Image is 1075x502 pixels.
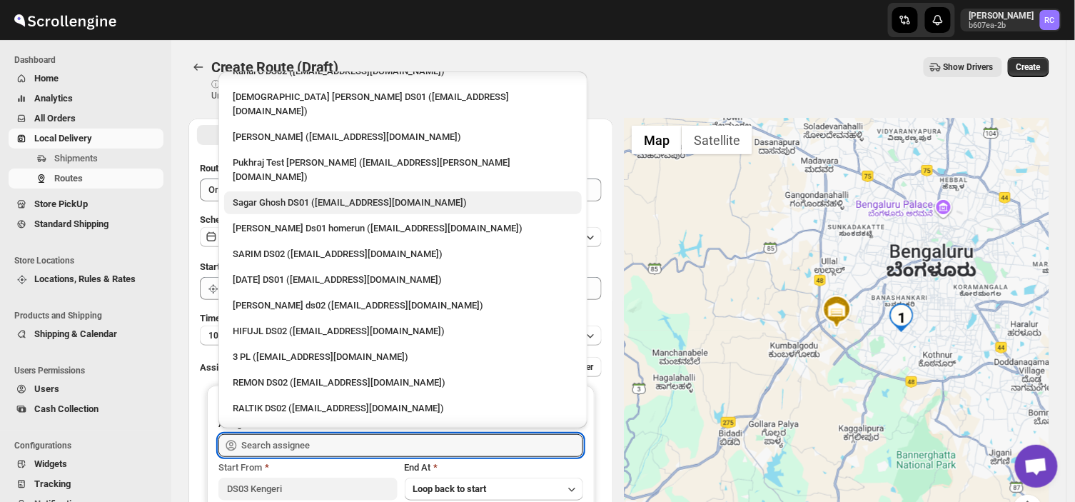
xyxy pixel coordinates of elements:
[218,420,587,446] li: Sangam DS01 (relov34542@lassora.com)
[233,156,573,184] div: Pukhraj Test [PERSON_NAME] ([EMAIL_ADDRESS][PERSON_NAME][DOMAIN_NAME])
[218,291,587,317] li: Rashidul ds02 (vaseno4694@minduls.com)
[218,394,587,420] li: RALTIK DS02 (cecih54531@btcours.com)
[9,399,163,419] button: Cash Collection
[34,199,88,209] span: Store PickUp
[233,273,573,287] div: [DATE] DS01 ([EMAIL_ADDRESS][DOMAIN_NAME])
[241,434,583,457] input: Search assignee
[34,478,71,489] span: Tracking
[9,89,163,109] button: Analytics
[887,303,916,332] div: 1
[233,401,573,416] div: RALTIK DS02 ([EMAIL_ADDRESS][DOMAIN_NAME])
[218,462,262,473] span: Start From
[54,153,98,164] span: Shipments
[413,483,487,494] span: Loop back to start
[14,255,164,266] span: Store Locations
[969,21,1034,30] p: b607ea-2b
[54,173,83,184] span: Routes
[218,214,587,240] li: Sourav Ds01 homerun (bamij29633@eluxeer.com)
[200,163,250,174] span: Route Name
[188,57,208,77] button: Routes
[233,376,573,390] div: REMON DS02 ([EMAIL_ADDRESS][DOMAIN_NAME])
[11,2,118,38] img: ScrollEngine
[14,440,164,451] span: Configurations
[233,324,573,338] div: HIFUJL DS02 ([EMAIL_ADDRESS][DOMAIN_NAME])
[233,196,573,210] div: Sagar Ghosh DS01 ([EMAIL_ADDRESS][DOMAIN_NAME])
[34,383,59,394] span: Users
[34,133,92,144] span: Local Delivery
[9,474,163,494] button: Tracking
[9,109,163,129] button: All Orders
[218,189,587,214] li: Sagar Ghosh DS01 (loneyoj483@downlor.com)
[218,149,587,189] li: Pukhraj Test Grewal (lesogip197@pariag.com)
[9,69,163,89] button: Home
[9,149,163,169] button: Shipments
[233,90,573,119] div: [DEMOGRAPHIC_DATA] [PERSON_NAME] DS01 ([EMAIL_ADDRESS][DOMAIN_NAME])
[233,350,573,364] div: 3 PL ([EMAIL_ADDRESS][DOMAIN_NAME])
[682,126,752,154] button: Show satellite imagery
[218,317,587,343] li: HIFUJL DS02 (cepali9173@intady.com)
[9,324,163,344] button: Shipping & Calendar
[9,454,163,474] button: Widgets
[218,83,587,123] li: Islam Laskar DS01 (vixib74172@ikowat.com)
[1016,61,1041,73] span: Create
[208,330,251,341] span: 10 minutes
[944,61,994,73] span: Show Drivers
[924,57,1002,77] button: Show Drivers
[233,130,573,144] div: [PERSON_NAME] ([EMAIL_ADDRESS][DOMAIN_NAME])
[34,73,59,84] span: Home
[9,169,163,189] button: Routes
[9,269,163,289] button: Locations, Rules & Rates
[233,221,573,236] div: [PERSON_NAME] Ds01 homerun ([EMAIL_ADDRESS][DOMAIN_NAME])
[34,93,73,104] span: Analytics
[34,403,99,414] span: Cash Collection
[233,247,573,261] div: SARIM DS02 ([EMAIL_ADDRESS][DOMAIN_NAME])
[34,113,76,124] span: All Orders
[200,313,258,323] span: Time Per Stop
[197,125,400,145] button: All Route Options
[9,379,163,399] button: Users
[1015,445,1058,488] a: Open chat
[218,123,587,149] li: Vikas Rathod (lolegiy458@nalwan.com)
[14,310,164,321] span: Products and Shipping
[200,214,257,225] span: Scheduled for
[200,261,313,272] span: Start Location (Warehouse)
[405,461,583,475] div: End At
[218,368,587,394] li: REMON DS02 (kesame7468@btcours.com)
[14,365,164,376] span: Users Permissions
[211,59,338,76] span: Create Route (Draft)
[200,179,602,201] input: Eg: Bengaluru Route
[211,79,436,101] p: ⓘ Shipments can also be added from Shipments menu Unrouted tab
[405,478,583,501] button: Loop back to start
[218,343,587,368] li: 3 PL (hello@home-run.co)
[34,458,67,469] span: Widgets
[34,219,108,229] span: Standard Shipping
[233,427,573,441] div: Sangam DS01 ([EMAIL_ADDRESS][DOMAIN_NAME])
[233,298,573,313] div: [PERSON_NAME] ds02 ([EMAIL_ADDRESS][DOMAIN_NAME])
[1045,16,1055,25] text: RC
[218,266,587,291] li: Raja DS01 (gasecig398@owlny.com)
[34,273,136,284] span: Locations, Rules & Rates
[233,64,573,79] div: Rahul C DS02 ([EMAIL_ADDRESS][DOMAIN_NAME])
[969,10,1034,21] p: [PERSON_NAME]
[218,240,587,266] li: SARIM DS02 (xititor414@owlny.com)
[961,9,1061,31] button: User menu
[1040,10,1060,30] span: Rahul Chopra
[1008,57,1049,77] button: Create
[200,227,602,247] button: [DATE]|[DATE]
[200,362,238,373] span: Assign to
[200,326,602,346] button: 10 minutes
[632,126,682,154] button: Show street map
[34,328,117,339] span: Shipping & Calendar
[14,54,164,66] span: Dashboard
